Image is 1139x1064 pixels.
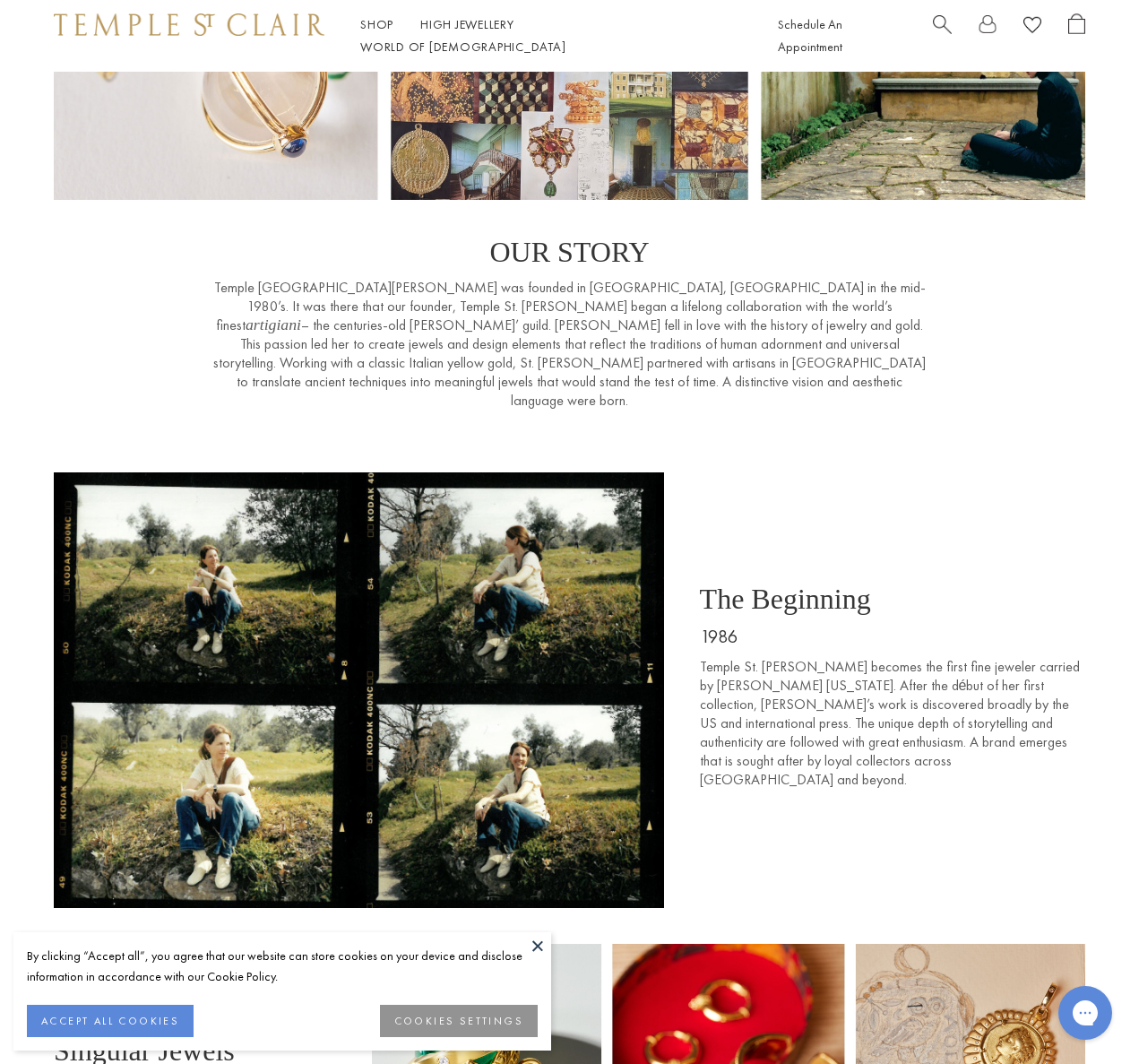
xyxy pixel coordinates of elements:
a: Open Shopping Bag [1068,13,1085,58]
p: Temple St. [PERSON_NAME] becomes the first fine jeweler carried by [PERSON_NAME] [US_STATE]. Afte... [700,657,1085,789]
p: OUR STORY [211,236,928,269]
a: View Wishlist [1023,13,1041,41]
div: By clicking “Accept all”, you agree that our website can store cookies on your device and disclos... [27,946,538,987]
a: World of [DEMOGRAPHIC_DATA]World of [DEMOGRAPHIC_DATA] [360,39,565,55]
p: The Beginning [700,583,1085,616]
a: High JewelleryHigh Jewellery [420,16,514,32]
a: Search [933,13,952,58]
nav: Main navigation [360,13,738,58]
a: Schedule An Appointment [778,16,842,55]
em: artigiani [246,316,301,333]
p: 1986 [700,625,1085,648]
iframe: Gorgias live chat messenger [1049,980,1121,1046]
button: ACCEPT ALL COOKIES [27,1005,194,1037]
img: Temple St. Clair [54,13,324,35]
p: Temple [GEOGRAPHIC_DATA][PERSON_NAME] was founded in [GEOGRAPHIC_DATA], [GEOGRAPHIC_DATA] in the ... [211,278,928,410]
a: ShopShop [360,16,393,32]
button: COOKIES SETTINGS [380,1005,538,1037]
